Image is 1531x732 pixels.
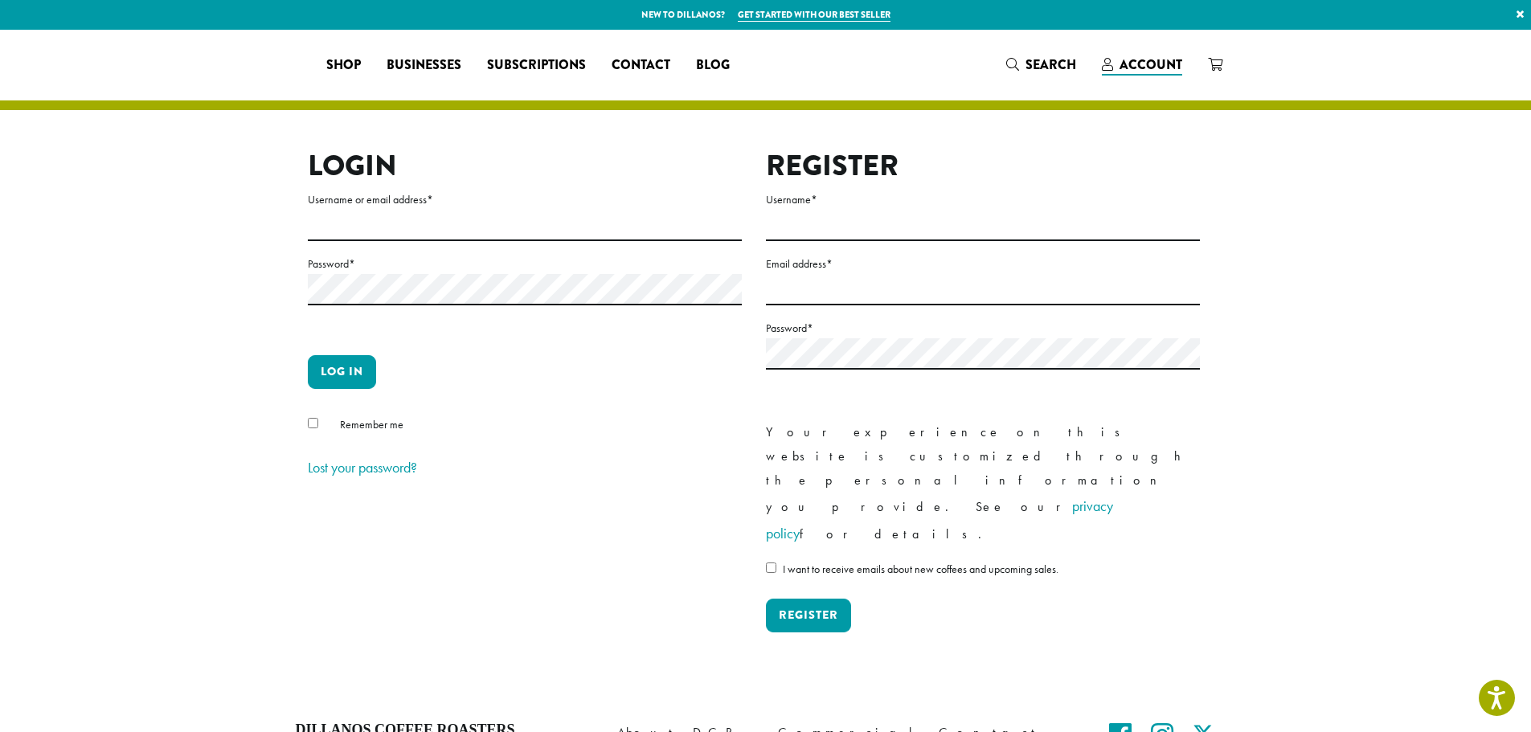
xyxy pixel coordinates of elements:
[340,417,403,431] span: Remember me
[308,254,742,274] label: Password
[308,458,417,476] a: Lost your password?
[766,190,1200,210] label: Username
[783,562,1058,576] span: I want to receive emails about new coffees and upcoming sales.
[387,55,461,76] span: Businesses
[766,420,1200,547] p: Your experience on this website is customized through the personal information you provide. See o...
[308,355,376,389] button: Log in
[766,497,1113,542] a: privacy policy
[612,55,670,76] span: Contact
[993,51,1089,78] a: Search
[313,52,374,78] a: Shop
[766,149,1200,183] h2: Register
[308,190,742,210] label: Username or email address
[766,318,1200,338] label: Password
[1025,55,1076,74] span: Search
[326,55,361,76] span: Shop
[766,599,851,632] button: Register
[738,8,890,22] a: Get started with our best seller
[766,562,776,573] input: I want to receive emails about new coffees and upcoming sales.
[1120,55,1182,74] span: Account
[696,55,730,76] span: Blog
[487,55,586,76] span: Subscriptions
[766,254,1200,274] label: Email address
[308,149,742,183] h2: Login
